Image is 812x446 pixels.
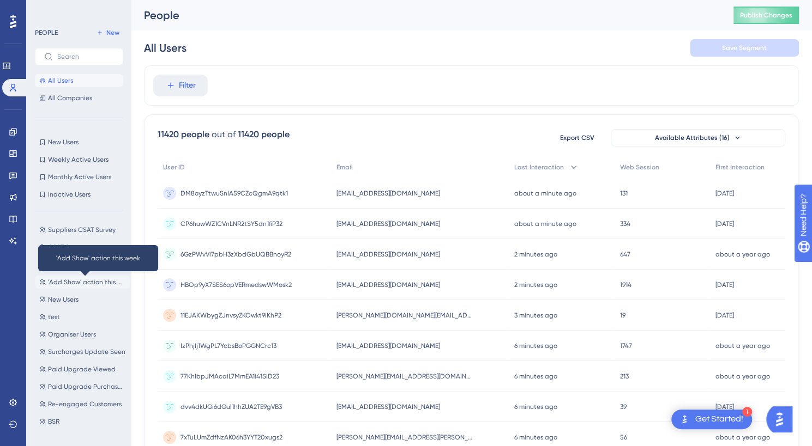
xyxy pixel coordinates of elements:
span: Suppliers CSAT Survey [48,225,116,234]
button: Filter [153,75,208,96]
span: Filter [179,79,196,92]
span: IzPhjIj1WgPL7YcbsBoPGGNCrc13 [181,341,276,350]
time: 2 minutes ago [514,281,557,289]
div: All Users [144,40,187,56]
span: [PERSON_NAME][EMAIL_ADDRESS][PERSON_NAME][DOMAIN_NAME] [336,433,473,442]
span: 131 [620,189,628,198]
span: Re-engaged Customers [48,400,122,408]
span: 1914 [620,280,631,289]
span: Export CSV [560,133,594,142]
time: about a minute ago [514,190,576,197]
button: Available Attributes (16) [611,129,785,146]
button: test [35,310,130,323]
button: BSR [35,415,130,428]
button: New [93,26,123,39]
div: out of [212,128,236,141]
span: CP6huwWZ1CVnLNR2tSY5dn1fiP32 [181,219,282,228]
span: All Users [48,76,73,85]
time: [DATE] [715,311,734,319]
span: New Users [48,138,79,146]
time: 6 minutes ago [514,342,557,350]
span: Email [336,163,353,172]
span: First Interaction [715,163,765,172]
button: CSAT Survey [35,241,130,254]
time: 6 minutes ago [514,403,557,411]
span: Save Segment [722,44,767,52]
button: Save Segment [690,39,799,57]
span: [EMAIL_ADDRESS][DOMAIN_NAME] [336,402,440,411]
span: [EMAIL_ADDRESS][DOMAIN_NAME] [336,280,440,289]
time: 6 minutes ago [514,433,557,441]
span: Organiser Users [48,330,96,339]
img: launcher-image-alternative-text [678,413,691,426]
span: DM8oyzTtwuSnIA59CZcQgmA9qtk1 [181,189,288,198]
span: Monthly Active Users [48,173,111,181]
span: 334 [620,219,630,228]
span: 7xTuLUmZdfNzAK06h3YYT20xugs2 [181,433,282,442]
iframe: UserGuiding AI Assistant Launcher [766,403,799,436]
button: Surcharges Update Seen [35,345,130,358]
div: PEOPLE [35,28,58,37]
button: Paid Upgrade Viewed [35,363,130,376]
span: 39 [620,402,627,411]
span: 11EJAKWbygZJnvsyZKOwkt9iKhP2 [181,311,281,320]
span: Last Interaction [514,163,564,172]
button: Publish Changes [733,7,799,24]
span: 6GzPWvVi7pbH3zXbdGbUQBBnoyR2 [181,250,291,259]
span: test [48,313,60,321]
span: [EMAIL_ADDRESS][DOMAIN_NAME] [336,189,440,198]
time: about a year ago [715,372,770,380]
span: HBOp9yX7SES6opVERmedswWMosk2 [181,280,292,289]
time: about a year ago [715,251,770,258]
time: 3 minutes ago [514,311,557,319]
input: Search [57,53,114,60]
span: [EMAIL_ADDRESS][DOMAIN_NAME] [336,219,440,228]
time: about a minute ago [514,220,576,228]
span: Web Session [620,163,659,172]
button: Re-engaged Customers [35,398,130,411]
button: Paid Upgrade Purchased [35,380,130,393]
button: New Users [35,136,123,149]
span: Need Help? [26,3,68,16]
button: Monthly Active Users [35,170,123,184]
span: New Users [48,295,79,304]
span: BSR [48,417,59,426]
button: Suppliers CSAT Survey [35,223,130,236]
span: Available Attributes (16) [655,133,730,142]
div: People [144,8,706,23]
span: 19 [620,311,625,320]
div: 11420 people [238,128,290,141]
span: All Companies [48,94,92,102]
span: [PERSON_NAME][EMAIL_ADDRESS][DOMAIN_NAME] [336,372,473,381]
span: 77KhIbpJMAcaiL7MmEA1i41SiD23 [181,372,279,381]
time: [DATE] [715,220,734,228]
button: 'Supplier Invited' action this week [35,258,130,271]
button: Weekly Active Users [35,153,123,166]
time: 2 minutes ago [514,251,557,258]
span: Surcharges Update Seen [48,347,125,356]
span: Weekly Active Users [48,155,109,164]
time: [DATE] [715,281,734,289]
div: 11420 people [158,128,209,141]
span: dvv4dkUGi6dGul1hhZUA2TE9gVB3 [181,402,282,411]
button: New Users [35,293,130,306]
div: 1 [742,407,752,417]
button: Export CSV [550,129,604,146]
time: about a year ago [715,342,770,350]
button: All Users [35,74,123,87]
time: 6 minutes ago [514,372,557,380]
span: 647 [620,250,630,259]
span: 56 [620,433,627,442]
div: Get Started! [695,413,743,425]
span: 'Add Show' action this week [48,278,125,286]
span: 1747 [620,341,632,350]
span: CSAT Survey [48,243,86,252]
span: Paid Upgrade Viewed [48,365,116,374]
time: about a year ago [715,433,770,441]
span: 213 [620,372,629,381]
span: Publish Changes [740,11,792,20]
span: Paid Upgrade Purchased [48,382,125,391]
button: All Companies [35,91,123,105]
span: [EMAIL_ADDRESS][DOMAIN_NAME] [336,341,440,350]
